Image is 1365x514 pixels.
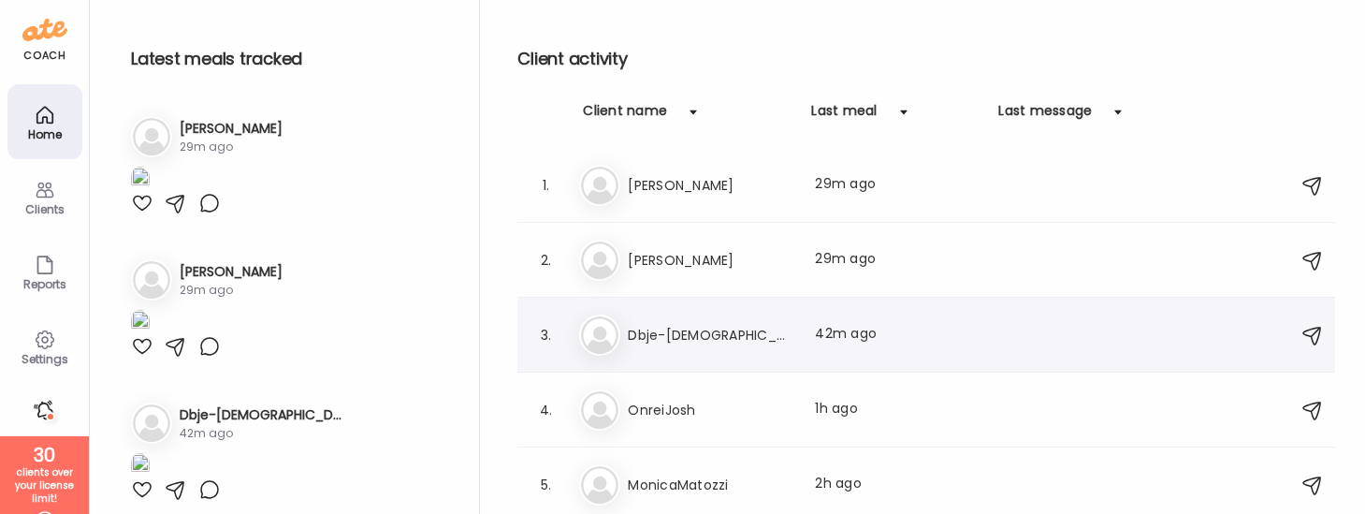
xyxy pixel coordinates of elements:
[131,45,449,73] h2: Latest meals tracked
[534,399,557,421] div: 4.
[23,48,65,64] div: coach
[581,466,618,504] img: bg-avatar-default.svg
[180,262,283,282] h3: [PERSON_NAME]
[581,316,618,354] img: bg-avatar-default.svg
[628,174,792,197] h3: [PERSON_NAME]
[180,282,283,299] div: 29m ago
[180,425,344,442] div: 42m ago
[815,249,980,272] div: 29m ago
[583,101,667,131] div: Client name
[11,128,79,140] div: Home
[133,118,170,155] img: bg-avatar-default.svg
[11,353,79,365] div: Settings
[22,15,67,45] img: ate
[517,45,1335,73] h2: Client activity
[11,278,79,290] div: Reports
[534,249,557,272] div: 2.
[131,167,150,192] img: images%2Fi4Can2VD5zWJ9h6gekEPhj9AtNb2%2FNXFeaAwHVNMhhs9T01lM%2FrqQWd8gptol4sLT2mnor_1080
[628,324,792,346] h3: Dbje-[DEMOGRAPHIC_DATA]
[534,324,557,346] div: 3.
[815,399,980,421] div: 1h ago
[628,474,792,496] h3: MonicaMatozzi
[180,139,283,155] div: 29m ago
[131,453,150,478] img: images%2F9WFBsCcImxdyXjScCCeYoZi7qNI2%2FqTNIbY89NRYT7Cy1J5x9%2FEca4gchySVkyWk61c3z5_1080
[811,101,877,131] div: Last meal
[7,444,82,466] div: 30
[180,405,344,425] h3: Dbje-[DEMOGRAPHIC_DATA]
[581,391,618,429] img: bg-avatar-default.svg
[581,167,618,204] img: bg-avatar-default.svg
[534,474,557,496] div: 5.
[815,324,980,346] div: 42m ago
[815,474,980,496] div: 2h ago
[11,203,79,215] div: Clients
[7,466,82,506] div: clients over your license limit!
[534,174,557,197] div: 1.
[133,404,170,442] img: bg-avatar-default.svg
[131,310,150,335] img: images%2FnmeX3Juc8ITKn6KXKRPZ5gvdHD53%2FXDf4XMj4Ku5PlVdJKics%2F6Hci6EHVV09hrYK2yTF6_240
[581,242,618,279] img: bg-avatar-default.svg
[628,399,792,421] h3: OnreiJosh
[133,261,170,299] img: bg-avatar-default.svg
[998,101,1092,131] div: Last message
[815,174,980,197] div: 29m ago
[180,119,283,139] h3: [PERSON_NAME]
[628,249,792,272] h3: [PERSON_NAME]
